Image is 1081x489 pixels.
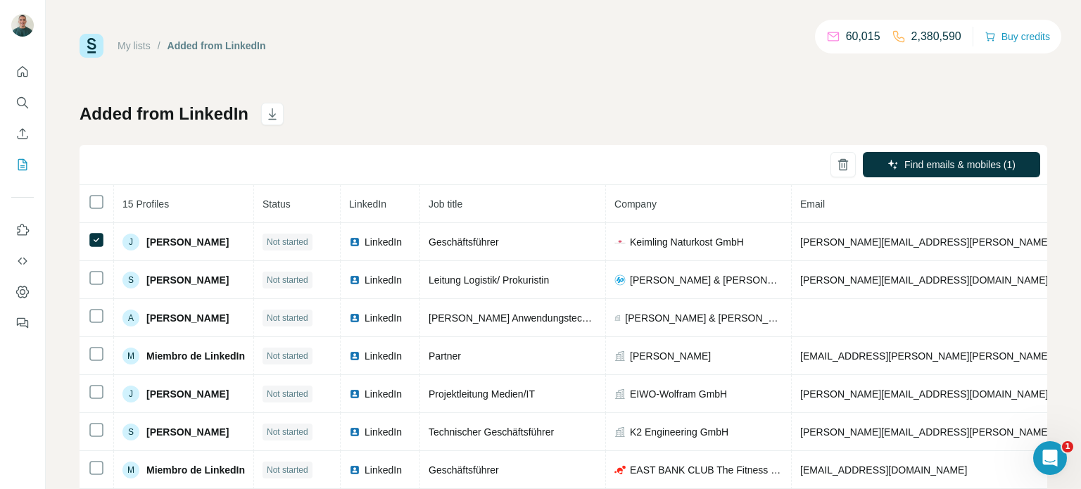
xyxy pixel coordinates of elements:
span: Company [614,198,657,210]
span: LinkedIn [365,349,402,363]
img: Avatar [11,14,34,37]
span: [PERSON_NAME] [146,273,229,287]
span: Geschäftsführer [429,464,499,476]
span: LinkedIn [365,463,402,477]
span: K2 Engineering GmbH [630,425,728,439]
iframe: Intercom live chat [1033,441,1067,475]
span: Technischer Geschäftsführer [429,426,554,438]
img: LinkedIn logo [349,350,360,362]
span: LinkedIn [365,311,402,325]
img: LinkedIn logo [349,312,360,324]
div: M [122,348,139,364]
span: Not started [267,274,308,286]
span: Not started [267,426,308,438]
img: company-logo [614,464,626,476]
img: LinkedIn logo [349,388,360,400]
span: Miembro de LinkedIn [146,463,245,477]
div: J [122,386,139,402]
div: J [122,234,139,250]
span: Not started [267,312,308,324]
span: LinkedIn [365,425,402,439]
span: Miembro de LinkedIn [146,349,245,363]
span: LinkedIn [365,273,402,287]
img: LinkedIn logo [349,464,360,476]
span: [PERSON_NAME] [146,387,229,401]
button: Use Surfe API [11,248,34,274]
span: Keimling Naturkost GmbH [630,235,744,249]
span: EIWO-Wolfram GmbH [630,387,727,401]
img: company-logo [614,236,626,248]
div: M [122,462,139,478]
span: LinkedIn [349,198,386,210]
span: 1 [1062,441,1073,452]
span: Find emails & mobiles (1) [904,158,1016,172]
span: Partner [429,350,461,362]
span: [PERSON_NAME] [146,235,229,249]
span: [PERSON_NAME] [146,311,229,325]
span: Not started [267,388,308,400]
img: company-logo [614,274,626,286]
span: [PERSON_NAME][EMAIL_ADDRESS][DOMAIN_NAME] [800,274,1048,286]
span: [PERSON_NAME] [630,349,711,363]
span: Status [263,198,291,210]
span: 15 Profiles [122,198,169,210]
button: Buy credits [985,27,1050,46]
button: Enrich CSV [11,121,34,146]
img: LinkedIn logo [349,236,360,248]
span: [PERSON_NAME] & [PERSON_NAME] Verpackungen GmbH [625,311,783,325]
button: Use Surfe on LinkedIn [11,217,34,243]
div: S [122,272,139,288]
div: Added from LinkedIn [167,39,266,53]
img: Surfe Logo [80,34,103,58]
p: 2,380,590 [911,28,961,45]
button: Quick start [11,59,34,84]
span: LinkedIn [365,235,402,249]
li: / [158,39,160,53]
span: [PERSON_NAME][EMAIL_ADDRESS][DOMAIN_NAME] [800,388,1048,400]
span: Job title [429,198,462,210]
span: Not started [267,464,308,476]
button: My lists [11,152,34,177]
span: [PERSON_NAME] Anwendungstechnik/Qualitätslabor [429,312,664,324]
p: 60,015 [846,28,880,45]
span: Not started [267,350,308,362]
span: LinkedIn [365,387,402,401]
span: EAST BANK CLUB The Fitness Factory GmbH [630,463,783,477]
span: Geschäftsführer [429,236,499,248]
button: Search [11,90,34,115]
a: My lists [118,40,151,51]
span: Projektleitung Medien/IT [429,388,535,400]
span: Email [800,198,825,210]
div: A [122,310,139,326]
span: Leitung Logistik/ Prokuristin [429,274,549,286]
h1: Added from LinkedIn [80,103,248,125]
button: Feedback [11,310,34,336]
button: Find emails & mobiles (1) [863,152,1040,177]
span: [EMAIL_ADDRESS][DOMAIN_NAME] [800,464,967,476]
img: LinkedIn logo [349,426,360,438]
span: Not started [267,236,308,248]
img: LinkedIn logo [349,274,360,286]
div: S [122,424,139,440]
span: [PERSON_NAME] [146,425,229,439]
span: [PERSON_NAME] & [PERSON_NAME] Verpackungen GmbH [630,273,783,287]
button: Dashboard [11,279,34,305]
